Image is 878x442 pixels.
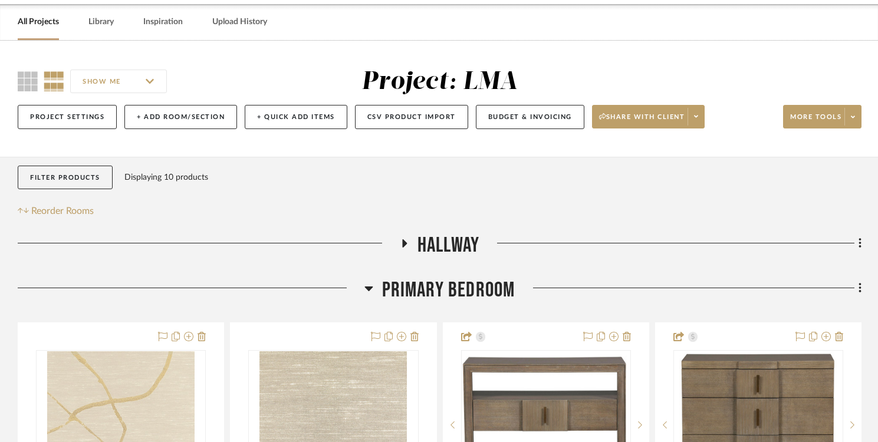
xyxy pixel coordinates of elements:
[592,105,705,128] button: Share with client
[476,105,584,129] button: Budget & Invoicing
[31,204,94,218] span: Reorder Rooms
[18,105,117,129] button: Project Settings
[783,105,861,128] button: More tools
[88,14,114,30] a: Library
[417,233,479,258] span: Hallway
[212,14,267,30] a: Upload History
[382,278,515,303] span: Primary Bedroom
[355,105,468,129] button: CSV Product Import
[361,70,517,94] div: Project: LMA
[790,113,841,130] span: More tools
[143,14,183,30] a: Inspiration
[124,166,208,189] div: Displaying 10 products
[599,113,685,130] span: Share with client
[124,105,237,129] button: + Add Room/Section
[18,14,59,30] a: All Projects
[18,204,94,218] button: Reorder Rooms
[18,166,113,190] button: Filter Products
[245,105,347,129] button: + Quick Add Items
